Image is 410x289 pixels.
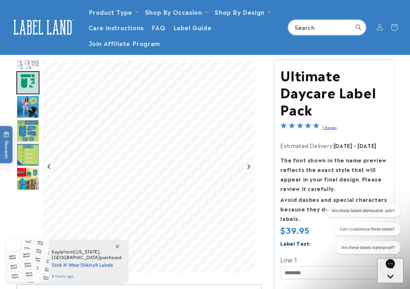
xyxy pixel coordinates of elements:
[317,205,403,259] iframe: Gorgias live chat conversation starters
[148,19,169,35] a: FAQ
[85,19,148,35] a: Care instructions
[52,254,100,260] span: [GEOGRAPHIC_DATA]
[280,156,386,192] strong: The font shown in the name preview reflects the exact style that will appear in your final design...
[16,47,39,70] img: Ultimate Daycare Label Pack - Label Land
[16,167,39,190] img: Personalized daycare pack stick on name labels and bag tag applied to sippy cup, pacifier, and shoes
[280,123,319,131] span: 5.0-star overall rating
[152,23,165,31] span: FAQ
[8,14,78,40] a: Label Land
[74,249,99,255] span: [US_STATE]
[215,7,264,16] a: Shop By Design
[16,47,39,70] div: Go to slide 1
[16,143,39,166] img: Ultimate Daycare Label Pack - Label Land
[280,141,388,150] p: Estimated Delivery:
[85,4,141,19] summary: Product Type
[16,119,39,142] img: Ultimate Daycare Label Pack - Label Land
[173,23,212,31] span: Label Guide
[52,249,63,255] span: Kayla
[52,249,122,260] span: from , purchased
[85,35,164,51] a: Join Affiliate Program
[377,258,403,282] iframe: Gorgias live chat messenger
[16,119,39,142] div: Go to slide 4
[16,143,39,166] div: Go to slide 5
[16,95,39,118] img: Ultimate Daycare Label Pack - Label Land
[211,4,273,19] summary: Shop By Design
[10,17,76,37] img: Label Land
[89,39,160,47] span: Join Affiliate Program
[280,254,388,265] label: Line 1
[3,131,10,158] span: Rewards
[16,167,39,190] div: Go to slide 6
[280,224,310,236] span: $39.95
[89,7,132,16] a: Product Type
[357,141,377,149] strong: [DATE]
[351,20,366,35] button: Search
[244,162,253,171] button: Next slide
[280,195,387,222] strong: Avoid dashes and special characters because they don’t print clearly on labels.
[16,71,39,94] div: Go to slide 2
[280,239,311,247] label: Label Text:
[52,260,122,269] span: Stick N' Wear Stikins® Labels
[145,8,202,15] span: Shop By Occasion
[323,125,337,130] a: 1 Review - open in a new tab
[280,66,388,117] h1: Ultimate Daycare Label Pack
[334,141,353,149] strong: [DATE]
[16,95,39,118] div: Go to slide 3
[169,19,216,35] a: Label Guide
[141,4,211,19] summary: Shop By Occasion
[45,162,54,171] button: Previous slide
[52,273,122,279] span: 6 hours ago
[16,71,39,94] img: White design multi-purpose stick on daycare name labels pack
[89,23,144,31] span: Care instructions
[354,141,356,149] strong: -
